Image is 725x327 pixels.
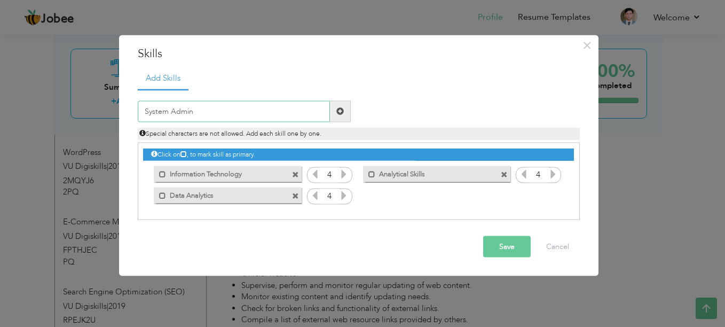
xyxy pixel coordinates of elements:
span: × [582,36,592,55]
label: Information Technology [166,166,274,180]
label: Data Analytics [166,188,274,201]
button: Cancel [535,236,580,257]
a: Add Skills [138,67,188,91]
div: Click on , to mark skill as primary. [143,149,573,161]
button: Close [579,37,596,54]
button: Save [483,236,531,257]
h3: Skills [138,46,580,62]
label: Analytical Skills [375,166,483,180]
span: Special characters are not allowed. Add each skill one by one. [139,129,321,137]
